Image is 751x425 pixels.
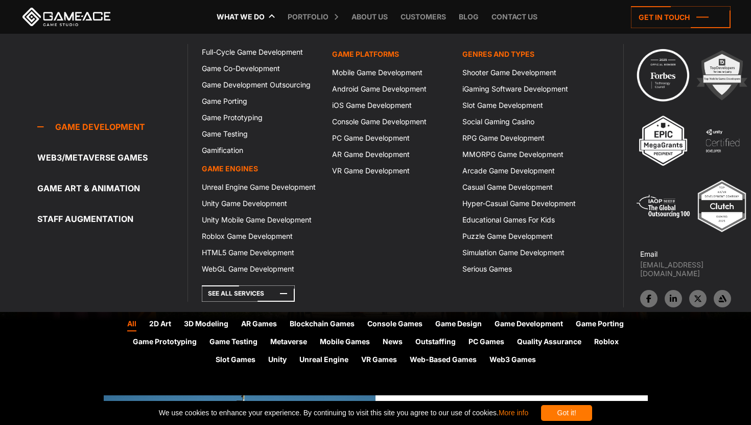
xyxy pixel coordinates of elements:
a: RPG Game Development [456,130,586,146]
a: HTML5 Game Development [196,244,326,261]
a: All [127,318,136,331]
a: See All Services [202,285,295,302]
a: Roblox [594,336,619,349]
strong: Email [640,250,658,258]
a: Metaverse [270,336,307,349]
a: Social Gaming Casino [456,114,586,130]
a: [EMAIL_ADDRESS][DOMAIN_NAME] [640,260,751,278]
a: Game Development [495,318,563,331]
a: MMORPG Game Development [456,146,586,163]
a: AR Game Development [326,146,456,163]
a: Game Engines [196,159,326,179]
a: Unreal Engine Game Development [196,179,326,195]
a: 3D Modeling [184,318,228,331]
a: Shooter Game Development [456,64,586,81]
a: WebGL Game Development [196,261,326,277]
a: Serious Games [456,261,586,277]
a: Mobile Games [320,336,370,349]
a: Get in touch [631,6,731,28]
a: Web-Based Games [410,354,477,367]
a: Quality Assurance [517,336,581,349]
a: AR Games [241,318,277,331]
a: Unity Game Development [196,195,326,212]
a: VR Games [361,354,397,367]
img: 2 [694,47,750,103]
a: Game Porting [196,93,326,109]
a: More info [499,409,528,417]
a: Unreal Engine [299,354,348,367]
a: Game Co-Development [196,60,326,77]
a: Game Testing [209,336,257,349]
a: Outstaffing [415,336,456,349]
a: Slot Game Development [456,97,586,114]
a: Game Testing [196,126,326,142]
img: 5 [635,178,691,234]
img: 4 [694,113,750,169]
a: Genres and Types [456,44,586,64]
img: Top ar vr development company gaming 2025 game ace [694,178,750,234]
a: Unity [268,354,287,367]
a: News [383,336,403,349]
a: iOS Game Development [326,97,456,114]
a: Educational Games For Kids [456,212,586,228]
a: Console Game Development [326,114,456,130]
img: Technology council badge program ace 2025 game ace [635,47,691,103]
a: Casual Game Development [456,179,586,195]
a: Game Prototyping [196,109,326,126]
a: iGaming Software Development [456,81,586,97]
span: We use cookies to enhance your experience. By continuing to visit this site you agree to our use ... [159,405,528,421]
a: Puzzle Game Development [456,228,586,244]
a: Game Design [435,318,482,331]
a: Game Development Outsourcing [196,77,326,93]
img: 3 [635,113,691,169]
a: PC Game Development [326,130,456,146]
a: Blockchain Games [290,318,355,331]
a: PC Games [468,336,504,349]
a: Arcade Game Development [456,163,586,179]
a: Game Art & Animation [37,178,187,198]
a: Roblox Game Development [196,228,326,244]
a: Simulation Game Development [456,244,586,261]
a: Staff Augmentation [37,209,187,229]
a: Gamification [196,142,326,159]
a: 2D Art [149,318,171,331]
a: Hyper-Casual Game Development [456,195,586,212]
a: Slot Games [216,354,255,367]
a: Game development [37,117,187,137]
a: Console Games [367,318,423,331]
a: Full-Cycle Game Development [196,44,326,60]
div: Got it! [541,405,592,421]
a: Web3 Games [489,354,536,367]
a: Unity Mobile Game Development [196,212,326,228]
a: Android Game Development [326,81,456,97]
a: Game Porting [576,318,624,331]
a: Web3/Metaverse Games [37,147,187,168]
a: Game platforms [326,44,456,64]
a: Mobile Game Development [326,64,456,81]
a: Game Prototyping [133,336,197,349]
a: VR Game Development [326,163,456,179]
